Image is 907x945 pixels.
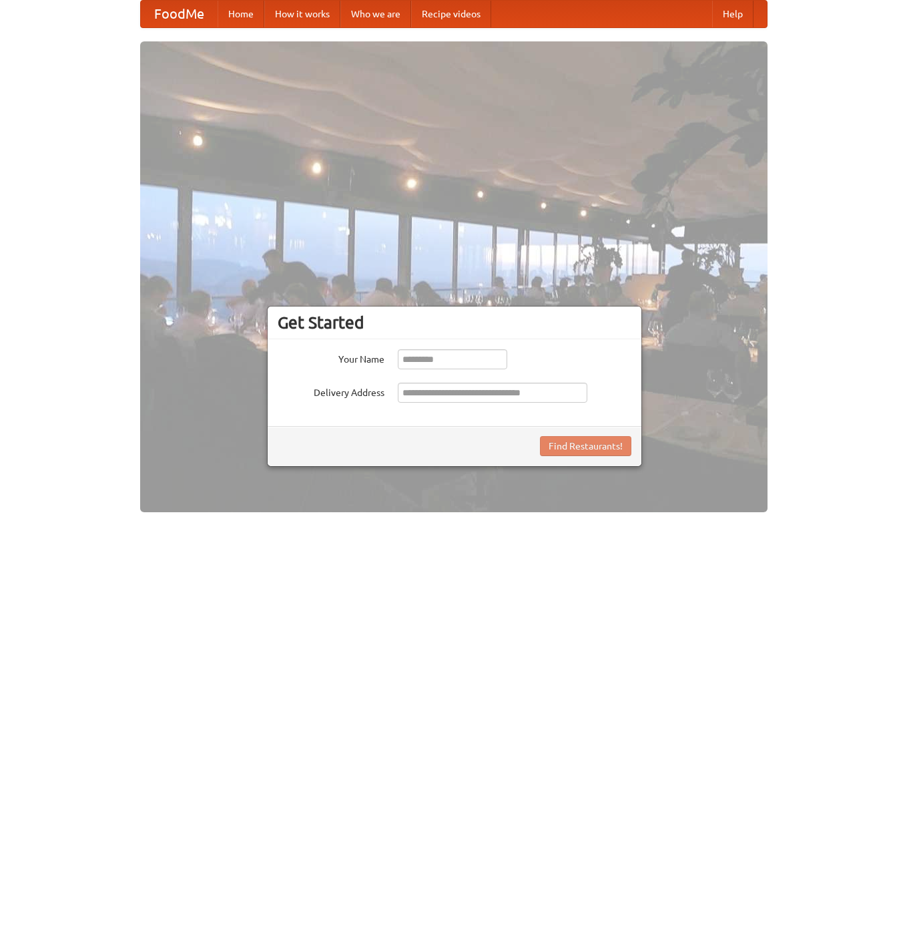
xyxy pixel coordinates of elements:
[278,313,631,333] h3: Get Started
[278,383,384,399] label: Delivery Address
[540,436,631,456] button: Find Restaurants!
[218,1,264,27] a: Home
[278,349,384,366] label: Your Name
[264,1,340,27] a: How it works
[141,1,218,27] a: FoodMe
[340,1,411,27] a: Who we are
[712,1,753,27] a: Help
[411,1,491,27] a: Recipe videos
